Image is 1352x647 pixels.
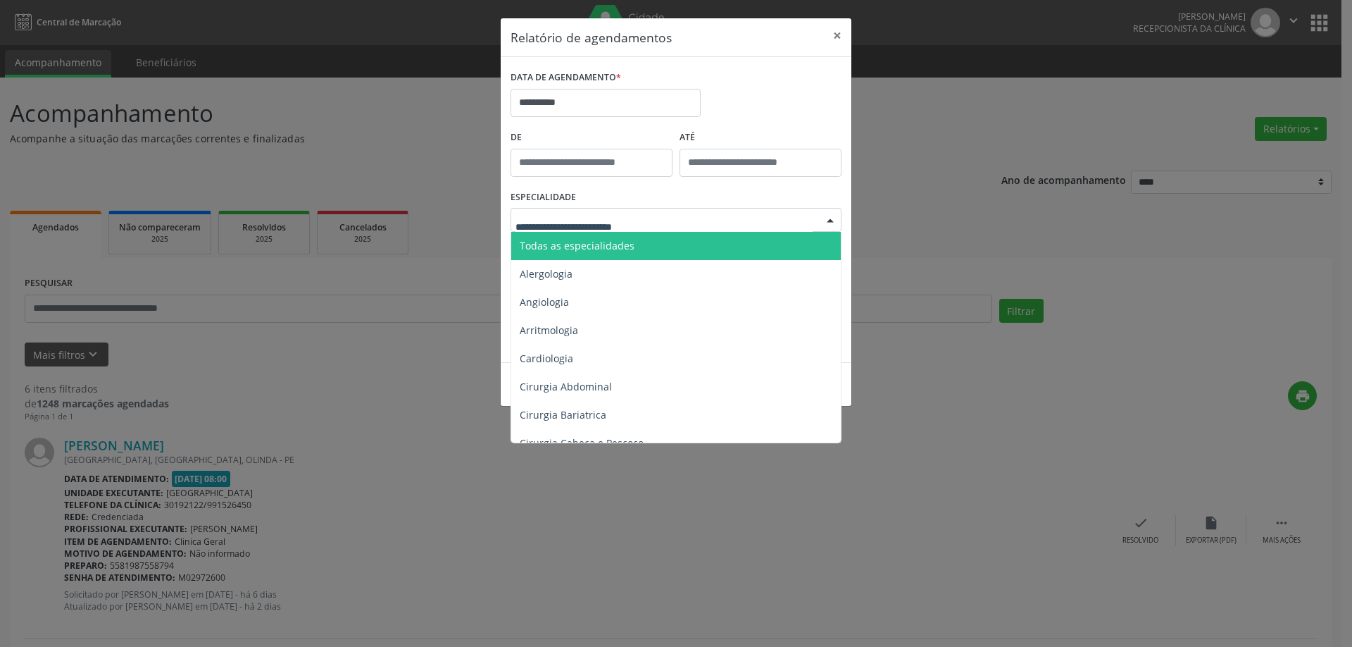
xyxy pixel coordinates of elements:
button: Close [823,18,851,53]
span: Arritmologia [520,323,578,337]
span: Todas as especialidades [520,239,634,252]
label: De [511,127,672,149]
span: Alergologia [520,267,572,281]
span: Cirurgia Abdominal [520,380,612,393]
span: Cirurgia Bariatrica [520,408,606,421]
span: Cirurgia Cabeça e Pescoço [520,436,644,450]
span: Angiologia [520,295,569,309]
label: ATÉ [680,127,841,149]
span: Cardiologia [520,352,573,365]
label: DATA DE AGENDAMENTO [511,67,621,89]
h5: Relatório de agendamentos [511,28,672,47]
label: ESPECIALIDADE [511,187,576,209]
